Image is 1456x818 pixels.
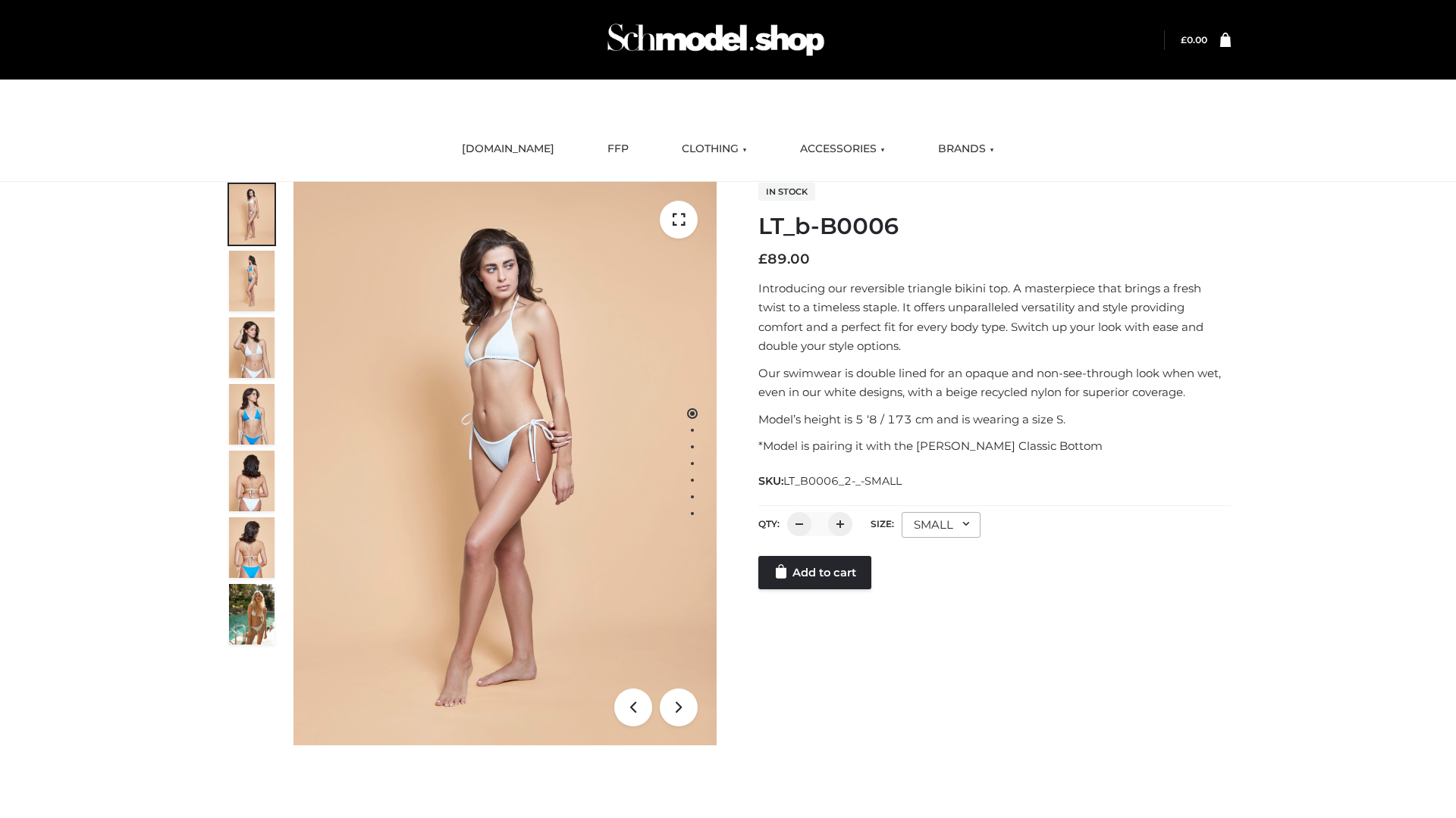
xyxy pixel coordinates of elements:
label: Size: [871,518,894,529]
span: LT_B0006_2-_-SMALL [783,474,902,488]
p: Introducing our reversible triangle bikini top. A masterpiece that brings a fresh twist to a time... [758,279,1231,356]
bdi: 0.00 [1181,34,1207,45]
span: £ [758,251,767,267]
img: ArielClassicBikiniTop_CloudNine_AzureSky_OW114ECO_3-scaled.jpg [229,317,275,378]
a: Add to cart [758,556,871,589]
a: [DOMAIN_NAME] [450,133,566,166]
p: Model’s height is 5 ‘8 / 173 cm and is wearing a size S. [758,410,1231,429]
label: QTY: [758,518,780,529]
p: *Model is pairing it with the [PERSON_NAME] Classic Bottom [758,436,1231,456]
span: In stock [758,183,815,201]
img: ArielClassicBikiniTop_CloudNine_AzureSky_OW114ECO_8-scaled.jpg [229,517,275,578]
img: ArielClassicBikiniTop_CloudNine_AzureSky_OW114ECO_7-scaled.jpg [229,451,275,511]
span: £ [1181,34,1187,45]
img: Schmodel Admin 964 [602,10,830,70]
bdi: 89.00 [758,251,810,267]
div: SMALL [902,512,981,538]
a: FFP [596,133,640,166]
h1: LT_b-B0006 [758,213,1231,240]
img: ArielClassicBikiniTop_CloudNine_AzureSky_OW114ECO_1 [293,182,717,745]
img: ArielClassicBikiniTop_CloudNine_AzureSky_OW114ECO_2-scaled.jpg [229,251,275,311]
img: Arieltop_CloudNine_AzureSky2.jpg [229,584,275,645]
a: £0.00 [1181,34,1207,45]
span: SKU: [758,472,903,490]
img: ArielClassicBikiniTop_CloudNine_AzureSky_OW114ECO_1-scaled.jpg [229,184,275,245]
a: ACCESSORIES [789,133,896,166]
img: ArielClassicBikiniTop_CloudNine_AzureSky_OW114ECO_4-scaled.jpg [229,384,275,445]
a: BRANDS [927,133,1006,166]
p: Our swimwear is double lined for an opaque and non-see-through look when wet, even in our white d... [758,364,1231,402]
a: CLOTHING [670,133,758,166]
